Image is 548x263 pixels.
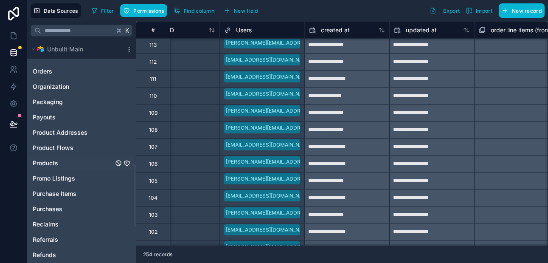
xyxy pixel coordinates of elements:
[33,251,56,259] span: Refunds
[33,113,113,122] a: Payouts
[29,80,134,93] div: Organization
[33,144,113,152] a: Product Flows
[31,3,81,18] button: Data Sources
[143,251,172,258] span: 254 records
[226,39,353,47] div: [PERSON_NAME][EMAIL_ADDRESS][DOMAIN_NAME]
[149,246,157,252] div: 101
[33,67,52,76] span: Orders
[29,43,122,55] button: Airtable LogoUnbuilt Main
[226,209,353,217] div: [PERSON_NAME][EMAIL_ADDRESS][DOMAIN_NAME]
[33,205,113,213] a: Purchases
[37,46,44,53] img: Airtable Logo
[29,65,134,78] div: Orders
[149,127,157,133] div: 108
[29,233,134,246] div: Referrals
[44,8,78,14] span: Data Sources
[33,220,59,229] span: Reclaims
[234,8,258,14] span: New field
[226,192,312,200] div: [EMAIL_ADDRESS][DOMAIN_NAME]
[29,248,134,262] div: Refunds
[33,174,113,183] a: Promo Listings
[226,90,312,98] div: [EMAIL_ADDRESS][DOMAIN_NAME]
[29,95,134,109] div: Packaging
[406,26,437,34] span: updated at
[184,8,214,14] span: Find column
[33,220,113,229] a: Reclaims
[29,126,134,139] div: Product Addresses
[33,205,62,213] span: Purchases
[149,93,157,99] div: 110
[29,141,134,155] div: Product Flows
[33,128,87,137] span: Product Addresses
[120,4,170,17] a: Permissions
[33,159,58,167] span: Products
[88,4,117,17] button: Filter
[443,8,460,14] span: Export
[33,189,76,198] span: Purchase Items
[29,172,134,185] div: Promo Listings
[512,8,542,14] span: New record
[149,59,157,65] div: 112
[149,161,157,167] div: 106
[321,26,350,34] span: created at
[33,128,113,137] a: Product Addresses
[149,110,157,116] div: 109
[149,229,157,235] div: 102
[221,4,261,17] button: New field
[226,141,312,149] div: [EMAIL_ADDRESS][DOMAIN_NAME]
[33,67,113,76] a: Orders
[33,98,113,106] a: Packaging
[29,110,134,124] div: Payouts
[29,156,134,170] div: Products
[226,124,353,132] div: [PERSON_NAME][EMAIL_ADDRESS][DOMAIN_NAME]
[226,73,312,81] div: [EMAIL_ADDRESS][DOMAIN_NAME]
[149,42,157,48] div: 113
[476,8,492,14] span: Import
[226,243,394,251] div: [PERSON_NAME][EMAIL_ADDRESS][PERSON_NAME][DOMAIN_NAME]
[149,195,157,201] div: 104
[124,28,130,34] span: K
[33,113,56,122] span: Payouts
[427,3,463,18] button: Export
[226,107,353,115] div: [PERSON_NAME][EMAIL_ADDRESS][DOMAIN_NAME]
[29,187,134,201] div: Purchase Items
[149,178,157,184] div: 105
[226,56,312,64] div: [EMAIL_ADDRESS][DOMAIN_NAME]
[33,98,63,106] span: Packaging
[33,82,113,91] a: Organization
[33,174,75,183] span: Promo Listings
[120,4,167,17] button: Permissions
[47,45,83,54] span: Unbuilt Main
[101,8,114,14] span: Filter
[495,3,545,18] a: New record
[149,212,157,218] div: 103
[33,189,113,198] a: Purchase Items
[226,175,353,183] div: [PERSON_NAME][EMAIL_ADDRESS][DOMAIN_NAME]
[33,235,58,244] span: Referrals
[143,27,163,33] div: #
[463,3,495,18] button: Import
[133,8,164,14] span: Permissions
[29,218,134,231] div: Reclaims
[33,144,73,152] span: Product Flows
[226,158,353,166] div: [PERSON_NAME][EMAIL_ADDRESS][DOMAIN_NAME]
[33,159,113,167] a: Products
[33,251,113,259] a: Refunds
[171,4,217,17] button: Find column
[226,226,312,234] div: [EMAIL_ADDRESS][DOMAIN_NAME]
[150,76,156,82] div: 111
[33,235,113,244] a: Referrals
[149,144,157,150] div: 107
[33,82,69,91] span: Organization
[29,202,134,216] div: Purchases
[499,3,545,18] button: New record
[236,26,252,34] span: Users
